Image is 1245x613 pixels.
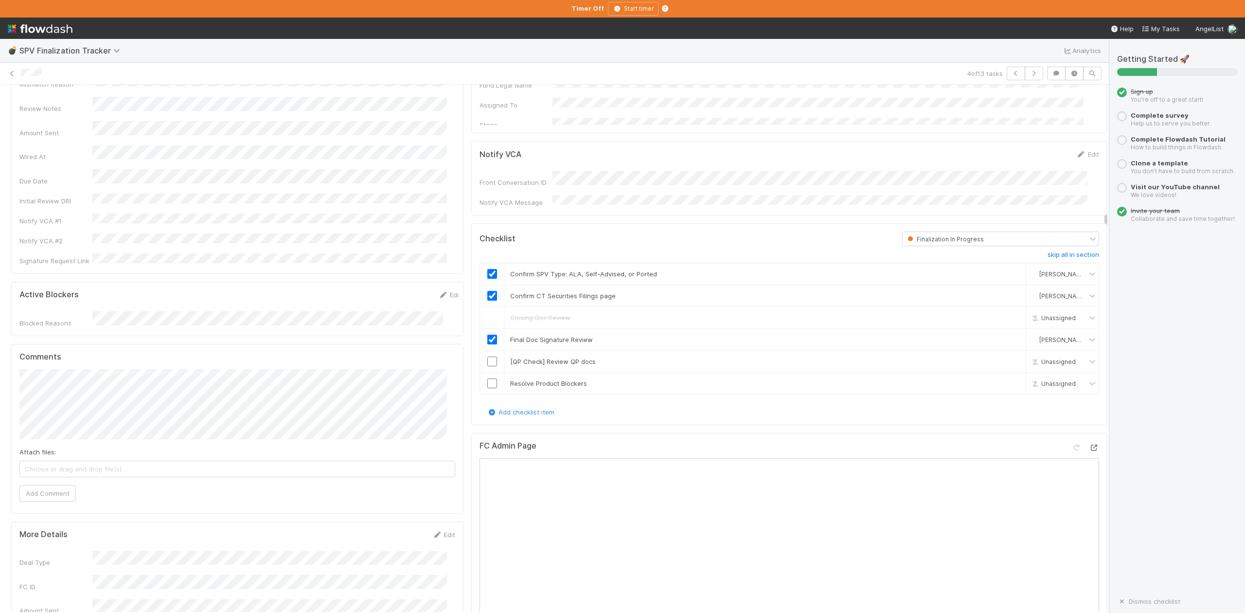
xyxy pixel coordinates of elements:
[1131,159,1188,167] a: Clone a template
[19,485,76,502] button: Add Comment
[967,69,1003,78] span: 4 of 13 tasks
[480,150,521,160] h5: Notify VCA
[438,291,461,299] a: Edit
[1195,25,1224,33] span: AngelList
[20,461,455,477] span: Choose or drag and drop file(s)
[1030,379,1076,387] span: Unassigned
[571,4,604,12] strong: Timer Off
[432,531,455,539] a: Edit
[1141,25,1180,33] span: My Tasks
[1048,251,1099,259] h6: skip all in section
[1110,24,1134,34] div: Help
[1030,270,1038,278] img: avatar_45aa71e2-cea6-4b00-9298-a0421aa61a2d.png
[480,80,552,90] div: Fund Legal Name
[19,582,92,592] div: FC ID
[19,290,79,300] h5: Active Blockers
[1131,167,1235,175] small: You don’t have to build from scratch.
[1048,251,1099,263] a: skip all in section
[1131,96,1203,103] small: You’re off to a great start!
[19,558,92,567] div: Deal Type
[19,46,125,55] span: SPV Finalization Tracker
[480,120,552,130] div: Stage
[8,20,72,37] img: logo-inverted-e16ddd16eac7371096b0.svg
[480,100,552,110] div: Assigned To
[1039,336,1109,343] span: [PERSON_NAME]-Gayob
[1141,24,1180,34] a: My Tasks
[19,216,92,226] div: Notify VCA #1
[1117,54,1237,64] h5: Getting Started 🚀
[1131,183,1220,191] a: Visit our YouTube channel
[480,198,552,207] div: Notify VCA Message
[510,358,596,365] span: [QP Check] Review QP docs
[1131,215,1235,222] small: Collaborate and save time together!
[510,379,587,387] span: Resolve Product Blockers
[1131,111,1189,119] a: Complete survey
[19,196,92,206] div: Initial Review DRI
[1030,314,1076,321] span: Unassigned
[1117,597,1180,605] a: Dismiss checklist
[19,79,92,89] div: Mismatch Reason
[19,530,68,540] h5: More Details
[1030,292,1038,300] img: avatar_45aa71e2-cea6-4b00-9298-a0421aa61a2d.png
[19,128,92,138] div: Amount Sent
[1076,150,1099,158] a: Edit
[19,152,92,162] div: Wired At
[1131,191,1176,198] small: We love videos!
[480,178,552,187] div: Front Conversation ID
[906,235,984,243] span: Finalization In Progress
[1030,336,1038,343] img: avatar_45aa71e2-cea6-4b00-9298-a0421aa61a2d.png
[19,256,92,266] div: Signature Request Link
[1063,45,1101,56] a: Analytics
[510,336,593,343] span: Final Doc Signature Review
[1131,144,1223,151] small: How to build things in Flowdash.
[1131,88,1153,95] span: Sign up
[19,447,56,457] label: Attach files:
[608,2,658,16] button: Start timer
[480,441,536,451] h5: FC Admin Page
[19,318,92,328] div: Blocked Reasons
[510,314,570,322] span: Closing Doc Review
[1131,120,1211,127] small: Help us to serve you better.
[19,352,455,362] h5: Comments
[1131,207,1180,215] a: Invite your team
[8,46,18,54] span: 💣
[19,176,92,186] div: Due Date
[19,236,92,246] div: Notify VCA #2
[1030,358,1076,365] span: Unassigned
[510,292,616,300] span: Confirm CT Securities Filings page
[1227,24,1237,34] img: avatar_45aa71e2-cea6-4b00-9298-a0421aa61a2d.png
[1039,292,1109,299] span: [PERSON_NAME]-Gayob
[1039,270,1109,277] span: [PERSON_NAME]-Gayob
[480,234,516,244] h5: Checklist
[510,270,657,278] span: Confirm SPV Type: ALA, Self-Advised, or Ported
[487,408,554,416] a: Add checklist item
[19,104,92,113] div: Review Notes
[1131,135,1226,143] a: Complete Flowdash Tutorial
